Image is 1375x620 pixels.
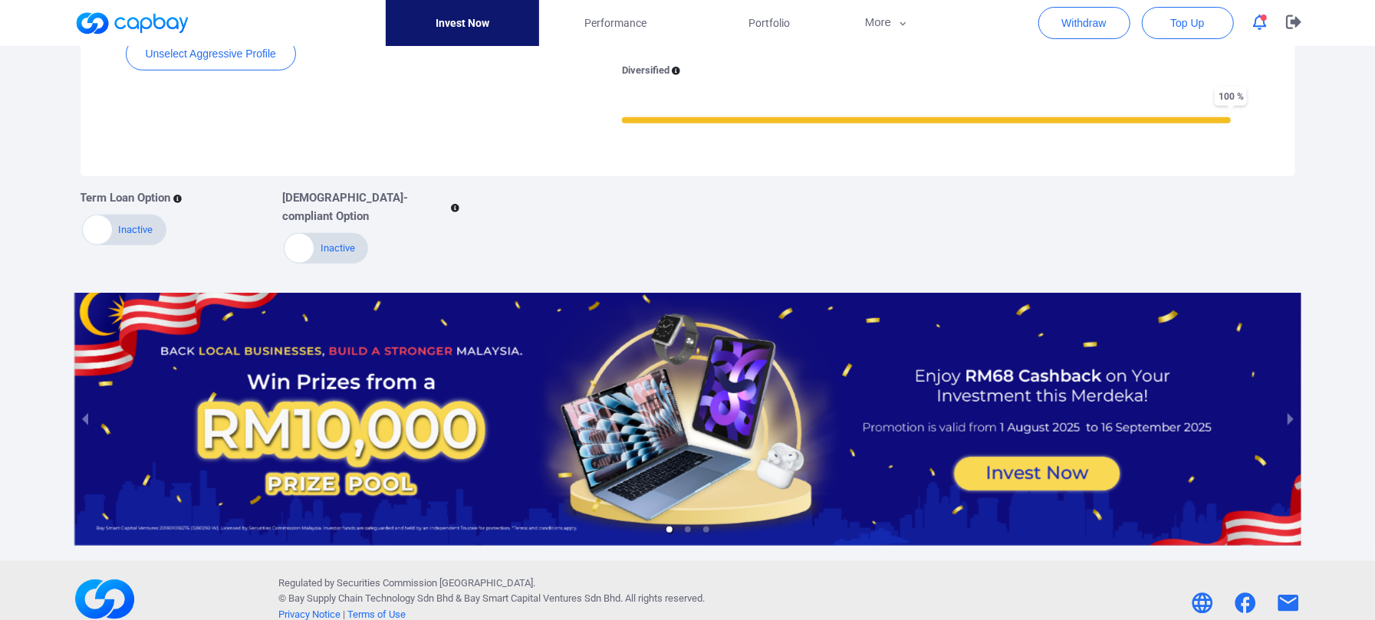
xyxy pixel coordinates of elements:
[584,15,646,31] span: Performance
[464,592,620,604] span: Bay Smart Capital Ventures Sdn Bhd
[1142,7,1234,39] button: Top Up
[126,38,296,71] button: Unselect Aggressive Profile
[81,189,171,207] p: Term Loan Option
[685,527,691,533] li: slide item 2
[666,527,673,533] li: slide item 1
[748,15,790,31] span: Portfolio
[278,609,340,620] a: Privacy Notice
[1170,15,1204,31] span: Top Up
[1280,293,1301,546] button: next slide / item
[703,527,709,533] li: slide item 3
[282,189,449,225] p: [DEMOGRAPHIC_DATA]-compliant Option
[1215,87,1247,106] span: 100 %
[74,293,96,546] button: previous slide / item
[1038,7,1130,39] button: Withdraw
[347,609,406,620] a: Terms of Use
[622,63,669,79] p: Diversified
